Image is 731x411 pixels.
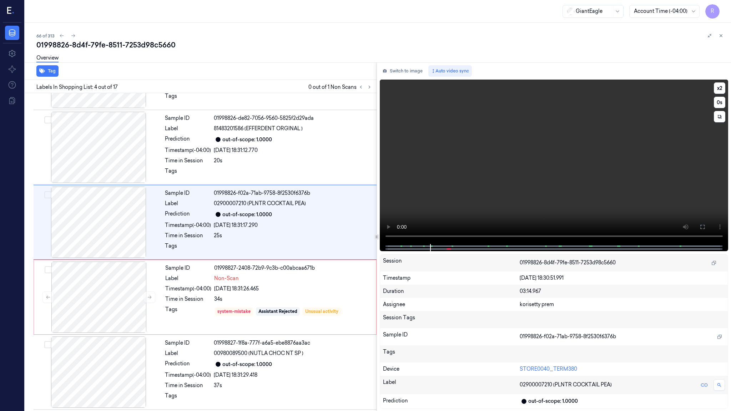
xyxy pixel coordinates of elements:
div: STORE0040_TERM380 [520,365,725,373]
button: Select row [44,341,51,348]
div: Sample ID [383,331,520,342]
div: 01998827-2408-72b9-9c3b-c00abcaa671b [214,264,372,272]
div: Tags [383,348,520,360]
div: Duration [383,288,520,295]
span: Labels In Shopping List: 4 out of 17 [36,83,118,91]
div: 01998826-8d4f-79fe-8511-7253d98c5660 [36,40,725,50]
a: Overview [36,54,59,62]
div: Sample ID [165,339,211,347]
button: Tag [36,65,59,77]
div: system-mistake [217,308,251,315]
span: 02900007210 (PLNTR COCKTAIL PEA) [214,200,306,207]
div: Label [165,275,211,282]
div: [DATE] 18:31:26.465 [214,285,372,293]
button: Select row [44,116,51,123]
div: Tags [165,392,211,404]
button: x2 [714,82,725,94]
div: out-of-scope: 1.0000 [528,397,578,405]
button: Auto video sync [428,65,472,77]
div: Tags [165,92,211,104]
span: Non-Scan [214,275,239,282]
span: 66 of 313 [36,33,55,39]
div: 01998826-de82-7056-9560-5825f2d29ada [214,115,372,122]
div: Unusual activity [305,308,338,315]
div: Timestamp [383,274,520,282]
div: 01998827-1f8a-777f-a6a5-ebe8876aa3ac [214,339,372,347]
div: [DATE] 18:30:51.991 [520,274,725,282]
div: [DATE] 18:31:17.290 [214,222,372,229]
span: 02900007210 (PLNTR COCKTAIL PEA) [520,381,612,389]
div: 25s [214,232,372,239]
div: 01998826-f02a-71ab-9758-8f2530f6376b [214,189,372,197]
button: Select row [45,266,52,273]
div: Label [165,125,211,132]
span: 0 out of 1 Non Scans [308,83,374,91]
div: korisetty prem [520,301,725,308]
div: [DATE] 18:31:29.418 [214,371,372,379]
div: Assignee [383,301,520,308]
div: Tags [165,306,211,317]
div: Sample ID [165,189,211,197]
div: [DATE] 18:31:12.770 [214,147,372,154]
div: out-of-scope: 1.0000 [222,211,272,218]
button: R [705,4,720,19]
div: Label [165,350,211,357]
div: Tags [165,167,211,179]
div: Timestamp (-04:00) [165,147,211,154]
button: Switch to image [380,65,425,77]
div: Prediction [383,397,520,406]
div: Time in Session [165,232,211,239]
div: 37s [214,382,372,389]
div: 20s [214,157,372,164]
div: Time in Session [165,382,211,389]
button: 0s [714,97,725,108]
div: Device [383,365,520,373]
div: Sample ID [165,264,211,272]
span: 01998826-f02a-71ab-9758-8f2530f6376b [520,333,616,340]
div: Prediction [165,135,211,144]
div: 34s [214,295,372,303]
div: Session [383,257,520,269]
div: Assistant Rejected [258,308,297,315]
div: Tags [165,242,211,254]
div: out-of-scope: 1.0000 [222,136,272,143]
div: Label [165,200,211,207]
div: out-of-scope: 1.0000 [222,361,272,368]
div: Time in Session [165,295,211,303]
div: Prediction [165,210,211,219]
div: Prediction [165,360,211,369]
div: 03:14.967 [520,288,725,295]
button: Select row [44,191,51,198]
span: 00980089500 (NUTLA CHOC NT SP ) [214,350,303,357]
span: 01998826-8d4f-79fe-8511-7253d98c5660 [520,259,616,267]
div: Timestamp (-04:00) [165,285,211,293]
div: Timestamp (-04:00) [165,222,211,229]
div: Time in Session [165,157,211,164]
span: 81483201586 (EFFERDENT ORGINAL ) [214,125,303,132]
div: Sample ID [165,115,211,122]
div: Timestamp (-04:00) [165,371,211,379]
div: Session Tags [383,314,520,325]
div: Label [383,379,520,391]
